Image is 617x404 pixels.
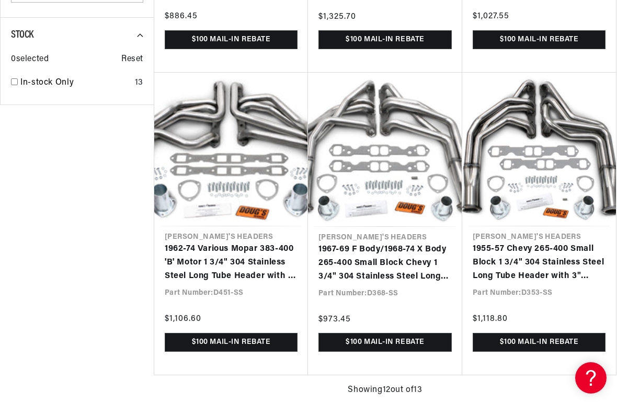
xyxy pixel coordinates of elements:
[121,53,143,66] span: Reset
[473,243,605,283] a: 1955-57 Chevy 265-400 Small Block 1 3/4" 304 Stainless Steel Long Tube Header with 3" Collector
[11,53,49,66] span: 0 selected
[348,384,422,397] span: Showing 12 out of 13
[165,243,298,283] a: 1962-74 Various Mopar 383-400 'B' Motor 1 3/4" 304 Stainless Steel Long Tube Header with 3" Colle...
[318,243,452,283] a: 1967-69 F Body/1968-74 X Body 265-400 Small Block Chevy 1 3/4" 304 Stainless Steel Long Tube Head...
[135,76,143,90] div: 13
[20,76,131,90] a: In-stock Only
[11,30,33,40] span: Stock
